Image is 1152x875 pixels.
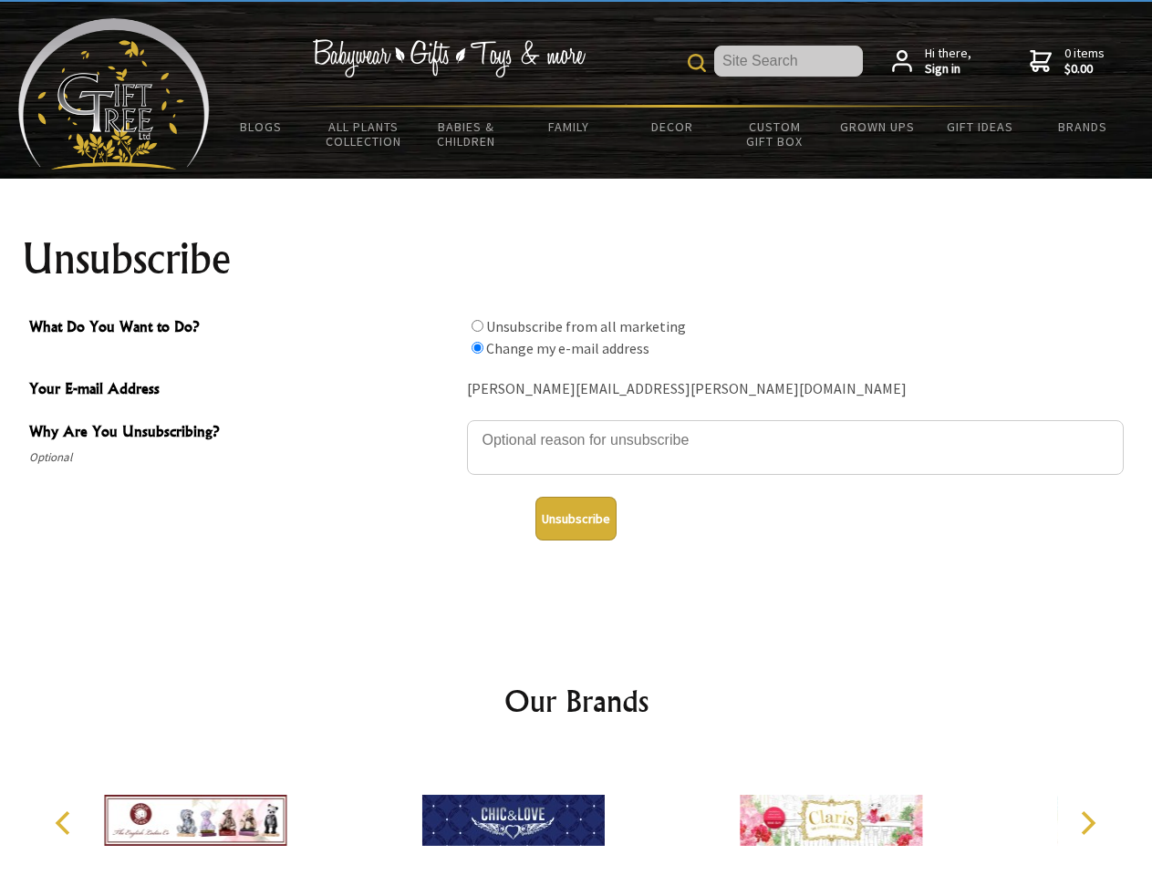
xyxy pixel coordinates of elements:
[46,803,86,843] button: Previous
[1064,61,1105,77] strong: $0.00
[313,108,416,160] a: All Plants Collection
[486,339,649,357] label: Change my e-mail address
[36,679,1116,723] h2: Our Brands
[29,420,458,447] span: Why Are You Unsubscribing?
[925,61,971,77] strong: Sign in
[825,108,929,146] a: Grown Ups
[1064,45,1105,77] span: 0 items
[472,320,483,332] input: What Do You Want to Do?
[29,315,458,342] span: What Do You Want to Do?
[723,108,826,160] a: Custom Gift Box
[210,108,313,146] a: BLOGS
[29,377,458,404] span: Your E-mail Address
[1032,108,1135,146] a: Brands
[22,237,1131,281] h1: Unsubscribe
[1067,803,1107,843] button: Next
[892,46,971,77] a: Hi there,Sign in
[29,447,458,468] span: Optional
[518,108,621,146] a: Family
[535,497,617,540] button: Unsubscribe
[925,46,971,77] span: Hi there,
[472,342,483,354] input: What Do You Want to Do?
[467,376,1124,404] div: [PERSON_NAME][EMAIL_ADDRESS][PERSON_NAME][DOMAIN_NAME]
[688,54,706,72] img: product search
[18,18,210,170] img: Babyware - Gifts - Toys and more...
[620,108,723,146] a: Decor
[486,317,686,335] label: Unsubscribe from all marketing
[714,46,863,77] input: Site Search
[415,108,518,160] a: Babies & Children
[312,39,586,77] img: Babywear - Gifts - Toys & more
[929,108,1032,146] a: Gift Ideas
[467,420,1124,475] textarea: Why Are You Unsubscribing?
[1030,46,1105,77] a: 0 items$0.00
